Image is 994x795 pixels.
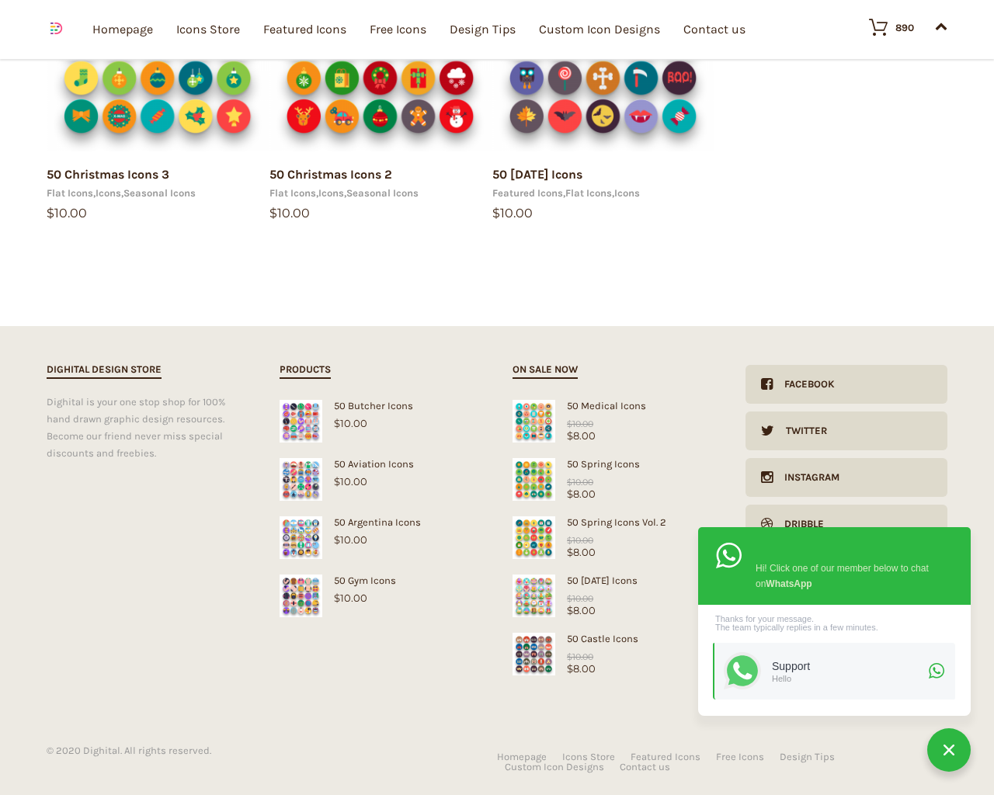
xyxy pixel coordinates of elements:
img: Castle Icons [513,633,555,675]
bdi: 8.00 [567,662,596,675]
div: Instagram [773,458,839,497]
a: Flat Icons [565,187,612,199]
span: $ [47,206,54,220]
span: $ [567,535,572,546]
span: $ [567,477,572,488]
a: Dribble [745,505,947,543]
span: $ [269,206,277,220]
span: $ [567,651,572,662]
img: Spring Icons [513,458,555,501]
span: $ [334,417,340,429]
bdi: 8.00 [567,546,596,558]
div: Twitter [774,411,827,450]
div: Hello [772,672,924,683]
span: $ [567,604,573,616]
a: Contact us [620,762,670,772]
a: 50 Aviation Icons$10.00 [280,458,481,488]
div: Thanks for your message. The team typically replies in a few minutes. [713,615,955,632]
bdi: 8.00 [567,488,596,500]
span: $ [334,533,340,546]
a: Design Tips [780,752,835,762]
a: 50 [DATE] Icons [492,167,582,182]
img: Easter Icons [513,575,555,617]
bdi: 10.00 [334,475,367,488]
bdi: 10.00 [334,592,367,604]
bdi: 10.00 [567,535,593,546]
bdi: 10.00 [567,477,593,488]
bdi: 10.00 [567,418,593,429]
h2: Products [280,361,331,379]
div: 50 Argentina Icons [280,516,481,528]
a: 50 Gym Icons$10.00 [280,575,481,604]
bdi: 8.00 [567,429,596,442]
img: Medical Icons [513,400,555,443]
a: Custom Icon Designs [505,762,604,772]
a: Seasonal Icons [346,187,419,199]
img: Spring Icons [513,516,555,559]
a: Icons [96,187,121,199]
h2: On sale now [513,361,578,379]
div: 50 Aviation Icons [280,458,481,470]
div: , , [269,187,492,200]
div: 50 Spring Icons [513,458,714,470]
div: 50 [DATE] Icons [513,575,714,586]
a: Seasonal Icons [123,187,196,199]
bdi: 8.00 [567,604,596,616]
a: Facebook [745,365,947,404]
a: 50 Butcher Icons$10.00 [280,400,481,429]
div: Dighital is your one stop shop for 100% hand drawn graphic design resources. Become our friend ne... [47,394,248,462]
a: Spring Icons50 Spring Icons$8.00 [513,458,714,500]
span: $ [567,593,572,604]
span: $ [567,429,573,442]
a: Twitter [745,411,947,450]
span: $ [334,475,340,488]
a: 50 Argentina Icons$10.00 [280,516,481,546]
div: 50 Spring Icons Vol. 2 [513,516,714,528]
div: 50 Medical Icons [513,400,714,411]
a: Featured Icons [492,187,563,199]
bdi: 10.00 [269,206,310,220]
a: Icons Store [562,752,615,762]
span: $ [334,592,340,604]
span: $ [567,418,572,429]
a: Instagram [745,458,947,497]
strong: WhatsApp [766,578,812,589]
span: $ [567,546,573,558]
bdi: 10.00 [334,417,367,429]
div: 50 Castle Icons [513,633,714,644]
div: Dribble [773,505,824,543]
span: $ [567,488,573,500]
a: 50 Christmas Icons 3 [47,167,169,182]
div: , , [47,187,269,200]
bdi: 10.00 [492,206,533,220]
a: Free Icons [716,752,764,762]
a: Icons [318,187,344,199]
a: Castle Icons50 Castle Icons$8.00 [513,633,714,675]
bdi: 10.00 [567,593,593,604]
a: 890 [853,18,914,36]
div: Hi! Click one of our member below to chat on [756,557,937,592]
a: Featured Icons [631,752,700,762]
a: Icons [614,187,640,199]
div: 50 Butcher Icons [280,400,481,411]
span: $ [567,662,573,675]
a: Homepage [497,752,547,762]
div: Support [772,660,924,673]
a: 50 Christmas Icons 2 [269,167,392,182]
bdi: 10.00 [567,651,593,662]
h2: Dighital Design Store [47,361,162,379]
a: Spring Icons50 Spring Icons Vol. 2$8.00 [513,516,714,558]
div: © 2020 Dighital. All rights reserved. [47,745,497,755]
a: Easter Icons50 [DATE] Icons$8.00 [513,575,714,616]
span: $ [492,206,500,220]
a: Medical Icons50 Medical Icons$8.00 [513,400,714,442]
bdi: 10.00 [47,206,87,220]
a: Flat Icons [47,187,93,199]
a: Flat Icons [269,187,316,199]
a: SupportHello [713,643,955,700]
div: Facebook [773,365,835,404]
div: 50 Gym Icons [280,575,481,586]
bdi: 10.00 [334,533,367,546]
div: , , [492,187,715,200]
div: 890 [895,23,914,33]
